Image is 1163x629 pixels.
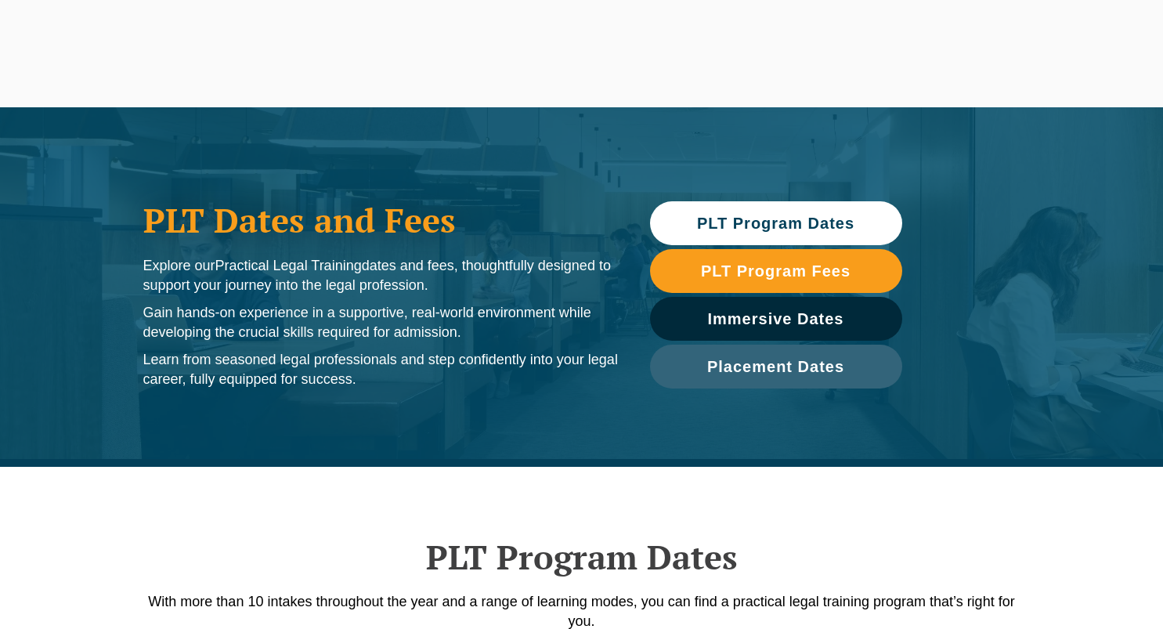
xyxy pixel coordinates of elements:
span: Practical Legal Training [215,258,362,273]
a: Immersive Dates [650,297,902,341]
a: PLT Program Fees [650,249,902,293]
span: PLT Program Dates [697,215,854,231]
a: Placement Dates [650,345,902,389]
p: Explore our dates and fees, thoughtfully designed to support your journey into the legal profession. [143,256,619,295]
p: Gain hands-on experience in a supportive, real-world environment while developing the crucial ski... [143,303,619,342]
span: Placement Dates [707,359,844,374]
span: PLT Program Fees [701,263,851,279]
a: PLT Program Dates [650,201,902,245]
span: Immersive Dates [708,311,844,327]
h1: PLT Dates and Fees [143,201,619,240]
p: Learn from seasoned legal professionals and step confidently into your legal career, fully equipp... [143,350,619,389]
h2: PLT Program Dates [135,537,1028,577]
